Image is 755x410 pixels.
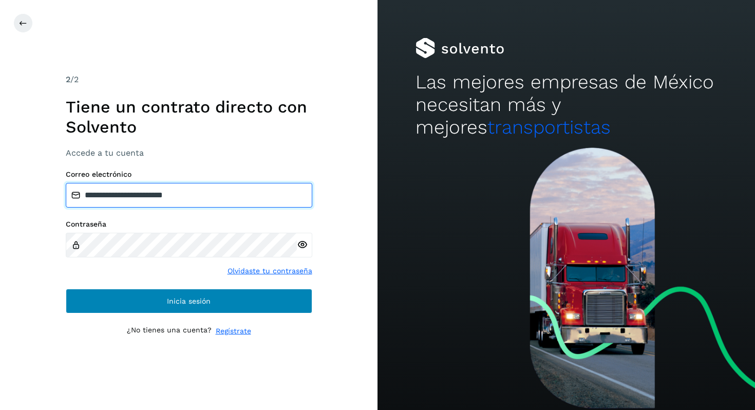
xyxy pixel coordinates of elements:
a: Olvidaste tu contraseña [228,266,312,276]
h1: Tiene un contrato directo con Solvento [66,97,312,137]
a: Regístrate [216,326,251,337]
span: transportistas [487,116,611,138]
h2: Las mejores empresas de México necesitan más y mejores [416,71,718,139]
button: Inicia sesión [66,289,312,313]
label: Correo electrónico [66,170,312,179]
span: 2 [66,74,70,84]
div: /2 [66,73,312,86]
label: Contraseña [66,220,312,229]
h3: Accede a tu cuenta [66,148,312,158]
span: Inicia sesión [167,297,211,305]
p: ¿No tienes una cuenta? [127,326,212,337]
